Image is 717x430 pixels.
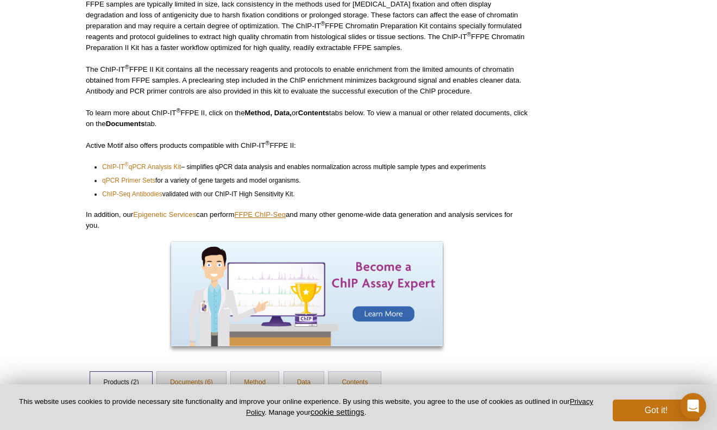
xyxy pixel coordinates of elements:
sup: ® [125,64,129,70]
a: Contents [329,372,381,394]
strong: Method, Data, [245,109,292,117]
a: Products (2) [90,372,152,394]
p: This website uses cookies to provide necessary site functionality and improve your online experie... [17,397,595,417]
a: ChIP-Seq Antibodies [102,189,162,200]
button: cookie settings [310,407,364,416]
a: FFPE ChIP-Seq [234,210,286,219]
p: Active Motif also offers products compatible with ChIP-IT FFPE II: [86,140,528,151]
li: for a variety of gene targets and model organisms. [102,172,518,186]
button: Got it! [613,400,700,421]
a: Epigenetic Services [133,210,196,219]
sup: ® [124,161,128,167]
sup: ® [467,31,471,38]
div: Open Intercom Messenger [680,393,706,419]
p: The ChIP-IT FFPE II Kit contains all the necessary reagents and protocols to enable enrichment fr... [86,64,528,97]
p: To learn more about ChIP-IT FFPE II, click on the or tabs below. To view a manual or other relate... [86,108,528,129]
strong: Documents [106,120,145,128]
a: qPCR Primer Sets [102,175,155,186]
a: Method [231,372,279,394]
strong: Contents [298,109,329,117]
a: ChIP-IT®qPCR Analysis Kit [102,161,181,172]
a: Data [284,372,324,394]
img: Become a ChIP Assay Expert [171,242,443,346]
sup: ® [176,107,180,113]
p: In addition, our can perform and many other genome-wide data generation and analysis services for... [86,209,528,231]
sup: ® [320,20,325,27]
a: Privacy Policy [246,397,593,416]
li: validated with our ChIP-IT High Sensitivity Kit. [102,186,518,200]
a: Documents (6) [157,372,226,394]
li: – simplifies qPCR data analysis and enables normalization across multiple sample types and experi... [102,161,518,172]
sup: ® [265,139,269,146]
